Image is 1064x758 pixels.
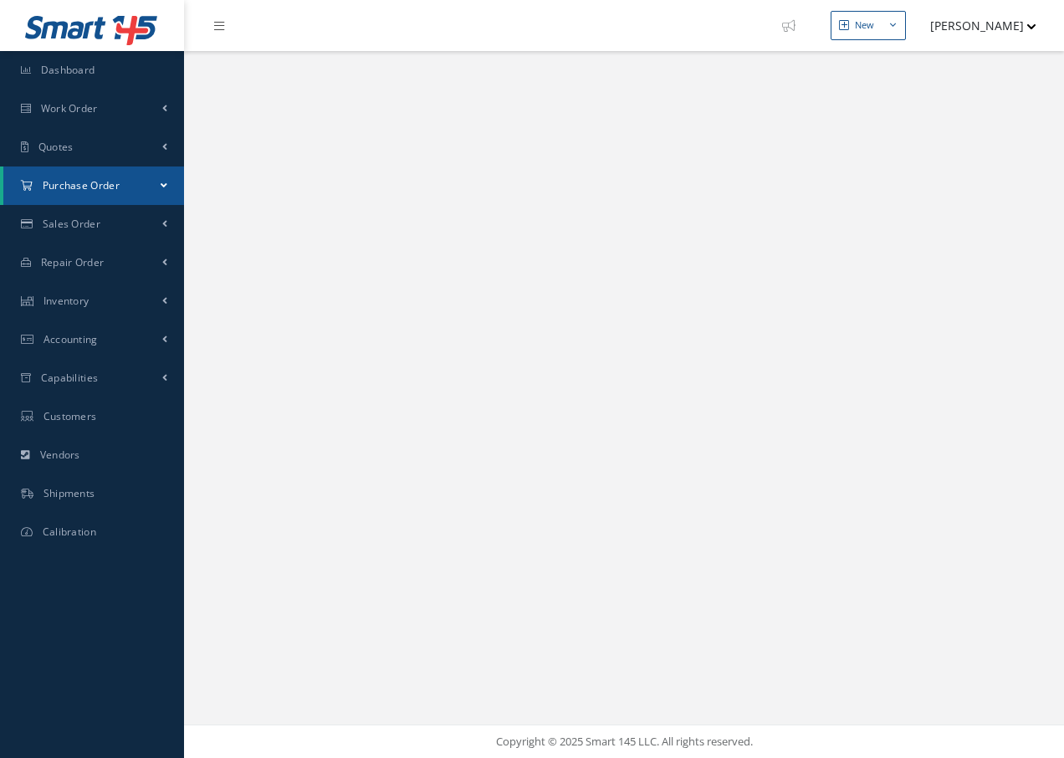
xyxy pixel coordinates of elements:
span: Customers [43,409,97,423]
button: [PERSON_NAME] [914,9,1036,42]
span: Quotes [38,140,74,154]
span: Vendors [40,448,80,462]
span: Dashboard [41,63,95,77]
a: Purchase Order [3,166,184,205]
div: New [855,18,874,33]
span: Shipments [43,486,95,500]
span: Calibration [43,525,96,539]
div: Copyright © 2025 Smart 145 LLC. All rights reserved. [201,734,1047,750]
span: Work Order [41,101,98,115]
span: Repair Order [41,255,105,269]
span: Capabilities [41,371,99,385]
span: Purchase Order [43,178,120,192]
span: Inventory [43,294,90,308]
span: Accounting [43,332,98,346]
button: New [831,11,906,40]
span: Sales Order [43,217,100,231]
